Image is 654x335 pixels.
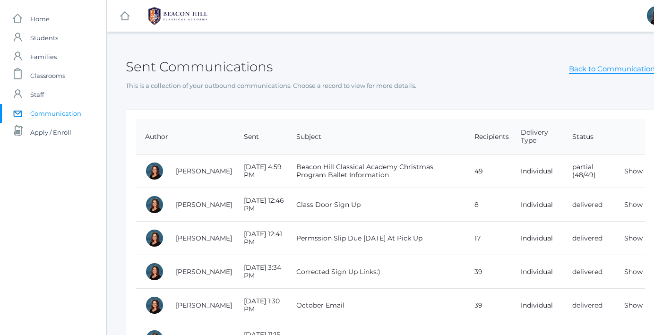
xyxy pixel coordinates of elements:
td: [DATE] 1:30 PM [234,289,287,322]
td: 49 [465,155,511,188]
td: delivered [563,289,615,322]
td: Corrected Sign Up Links:) [287,255,465,289]
div: Emily Balli [145,262,164,281]
span: Communication [30,104,81,123]
div: Emily Balli [145,162,164,180]
div: Emily Balli [145,229,164,248]
td: [DATE] 4:59 PM [234,155,287,188]
th: Delivery Type [511,119,563,155]
td: delivered [563,255,615,289]
div: Emily Balli [145,296,164,315]
td: Class Door Sign Up [287,188,465,222]
span: Students [30,28,58,47]
td: Individual [511,222,563,255]
td: 39 [465,255,511,289]
td: Permssion Slip Due [DATE] At Pick Up [287,222,465,255]
th: Recipients [465,119,511,155]
div: Emily Balli [145,195,164,214]
td: Individual [511,255,563,289]
th: Author [136,119,234,155]
th: Sent [234,119,287,155]
a: Show [624,234,643,242]
a: [PERSON_NAME] [176,301,232,309]
td: October Email [287,289,465,322]
span: Apply / Enroll [30,123,71,142]
a: [PERSON_NAME] [176,267,232,276]
a: Show [624,167,643,175]
span: Families [30,47,57,66]
td: 39 [465,289,511,322]
a: [PERSON_NAME] [176,167,232,175]
td: 8 [465,188,511,222]
th: Status [563,119,615,155]
td: 17 [465,222,511,255]
a: [PERSON_NAME] [176,200,232,209]
td: delivered [563,222,615,255]
a: Show [624,267,643,276]
span: Staff [30,85,44,104]
td: Individual [511,188,563,222]
td: [DATE] 12:41 PM [234,222,287,255]
td: partial (48/49) [563,155,615,188]
td: delivered [563,188,615,222]
span: Classrooms [30,66,65,85]
img: 1_BHCALogos-05.png [142,4,213,28]
a: [PERSON_NAME] [176,234,232,242]
td: [DATE] 3:34 PM [234,255,287,289]
td: Individual [511,289,563,322]
td: Beacon Hill Classical Academy Christmas Program Ballet Information [287,155,465,188]
td: [DATE] 12:46 PM [234,188,287,222]
th: Subject [287,119,465,155]
span: Home [30,9,50,28]
td: Individual [511,155,563,188]
a: Show [624,200,643,209]
h2: Sent Communications [126,60,273,74]
a: Show [624,301,643,309]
